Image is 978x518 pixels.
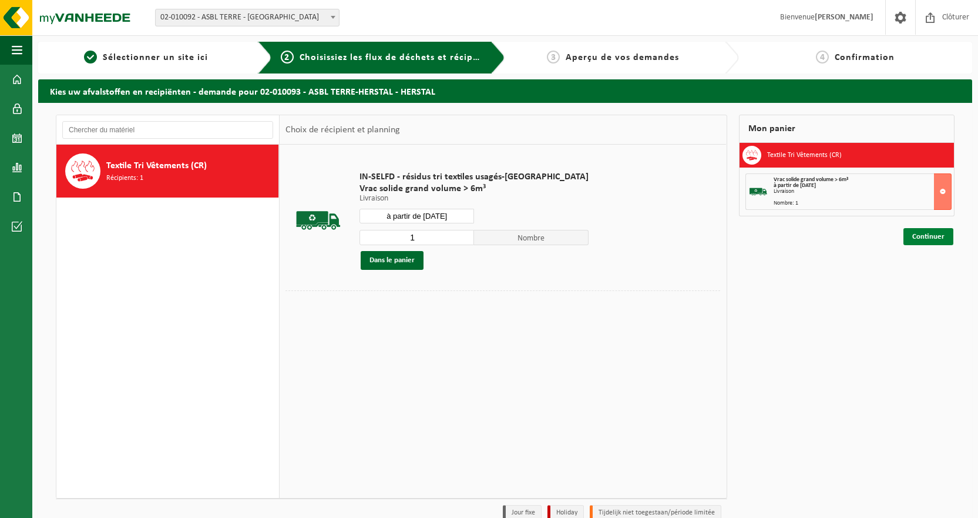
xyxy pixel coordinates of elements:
[774,189,952,195] div: Livraison
[359,183,589,195] span: Vrac solide grand volume > 6m³
[774,200,952,206] div: Nombre: 1
[739,115,955,143] div: Mon panier
[903,228,953,245] a: Continuer
[815,13,873,22] strong: [PERSON_NAME]
[774,182,816,189] strong: à partir de [DATE]
[84,51,97,64] span: 1
[361,251,424,270] button: Dans le panier
[103,53,208,62] span: Sélectionner un site ici
[774,176,848,183] span: Vrac solide grand volume > 6m³
[56,145,279,198] button: Textile Tri Vêtements (CR) Récipients: 1
[280,115,406,145] div: Choix de récipient et planning
[547,51,560,64] span: 3
[816,51,829,64] span: 4
[156,9,339,26] span: 02-010092 - ASBL TERRE - HERSTAL
[281,51,294,64] span: 2
[62,121,273,139] input: Chercher du matériel
[38,79,972,102] h2: Kies uw afvalstoffen en recipiënten - demande pour 02-010093 - ASBL TERRE-HERSTAL - HERSTAL
[44,51,248,65] a: 1Sélectionner un site ici
[155,9,340,26] span: 02-010092 - ASBL TERRE - HERSTAL
[359,195,589,203] p: Livraison
[359,171,589,183] span: IN-SELFD - résidus tri textiles usagés-[GEOGRAPHIC_DATA]
[835,53,895,62] span: Confirmation
[300,53,495,62] span: Choisissiez les flux de déchets et récipients
[566,53,679,62] span: Aperçu de vos demandes
[106,173,143,184] span: Récipients: 1
[474,230,589,245] span: Nombre
[359,209,474,223] input: Sélectionnez date
[106,159,207,173] span: Textile Tri Vêtements (CR)
[767,146,842,165] h3: Textile Tri Vêtements (CR)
